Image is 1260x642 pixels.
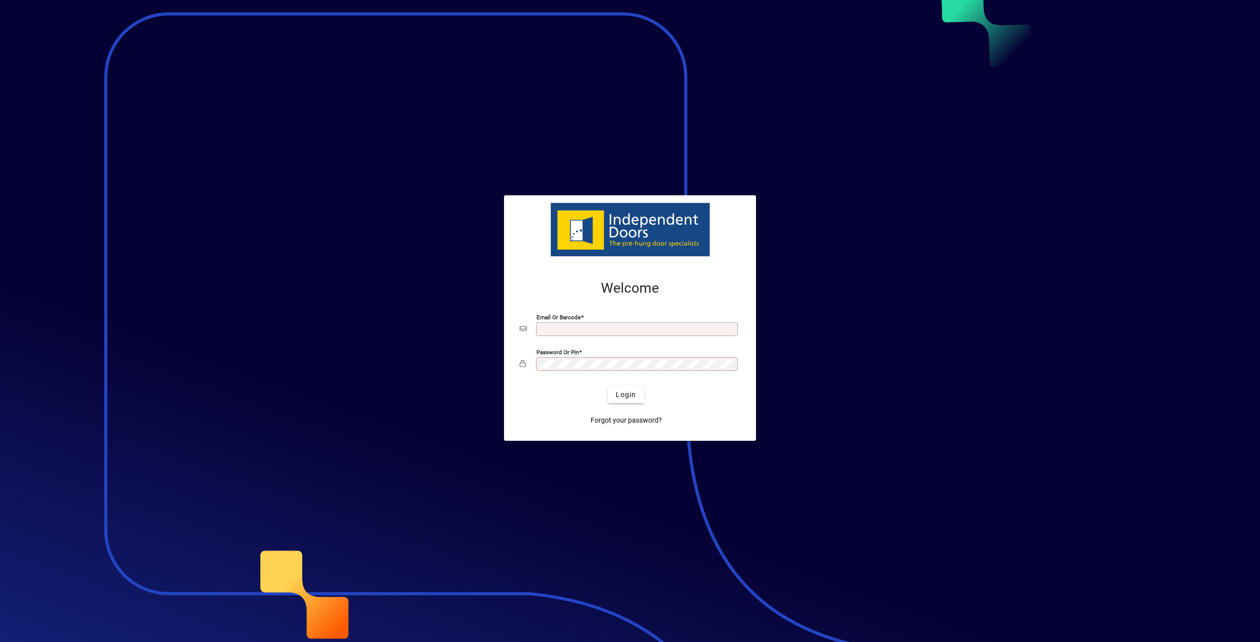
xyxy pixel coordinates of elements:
h2: Welcome [520,280,740,297]
a: Forgot your password? [587,411,666,429]
button: Login [608,386,644,403]
mat-label: Password or Pin [536,349,579,356]
span: Login [616,390,636,400]
mat-label: Email or Barcode [536,314,581,321]
span: Forgot your password? [591,415,662,426]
